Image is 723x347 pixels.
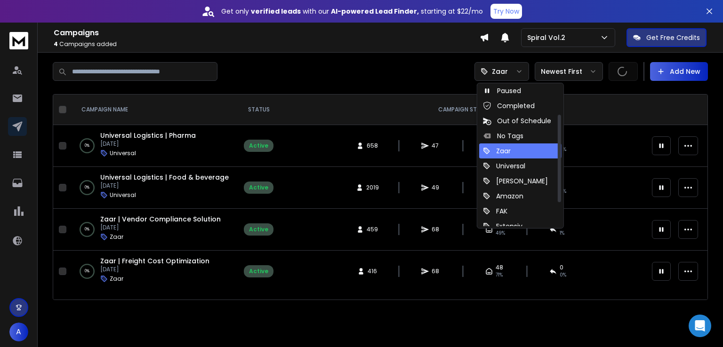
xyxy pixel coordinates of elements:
span: 0 [560,264,563,271]
div: Active [249,184,268,191]
button: Newest First [535,62,603,81]
p: 0 % [85,183,89,192]
span: 2019 [366,184,379,191]
button: Get Free Credits [627,28,707,47]
td: 0%Zaar | Freight Cost Optimization[DATE]Zaar [70,251,238,292]
p: 0 % [85,267,89,276]
span: 48 [496,264,503,271]
td: 0%Zaar | Vendor Compliance Solution[DATE]Zaar [70,209,238,251]
a: Universal Logistics | Food & beverage [100,173,229,182]
div: Amazon [483,191,523,201]
th: CAMPAIGN STATS [279,95,646,125]
div: No Tags [483,131,523,141]
th: STATUS [238,95,279,125]
img: logo [9,32,28,49]
p: Zaar [110,233,123,241]
td: 0%Universal Logistics | Pharma[DATE]Universal [70,125,238,167]
p: Get Free Credits [646,33,700,42]
span: 68 [432,268,441,275]
span: 47 [432,142,441,150]
div: Active [249,268,268,275]
div: Out of Schedule [483,116,551,126]
p: [DATE] [100,140,196,148]
a: Zaar | Vendor Compliance Solution [100,214,221,224]
p: Spiral Vol.2 [527,33,569,42]
div: Zaar [483,146,511,156]
button: A [9,323,28,341]
p: Universal [110,191,136,199]
button: Add New [650,62,708,81]
div: Paused [483,86,521,95]
span: 416 [368,268,377,275]
strong: AI-powered Lead Finder, [331,7,419,16]
span: 4 [54,40,58,48]
p: 0 % [85,141,89,150]
div: [PERSON_NAME] [483,176,548,186]
span: 71 % [496,271,503,279]
span: 0 % [560,271,566,279]
p: [DATE] [100,224,221,231]
div: FAK [483,206,507,216]
p: Get only with our starting at $22/mo [221,7,483,16]
div: Universal [483,161,525,171]
strong: verified leads [251,7,301,16]
span: 658 [367,142,378,150]
span: 459 [367,226,378,233]
p: Zaar [110,275,123,283]
div: Open Intercom Messenger [689,315,711,337]
div: Extensiv [483,221,522,231]
p: Zaar [492,67,508,76]
p: Campaigns added [54,40,480,48]
p: Try Now [493,7,519,16]
div: Active [249,226,268,233]
span: 49 % [496,229,505,237]
a: Zaar | Freight Cost Optimization [100,256,209,266]
p: 0 % [85,225,89,234]
p: [DATE] [100,266,209,273]
div: Active [249,142,268,150]
span: 68 [432,226,441,233]
span: 1 % [560,229,564,237]
div: Completed [483,101,535,110]
h1: Campaigns [54,27,480,39]
a: Universal Logistics | Pharma [100,131,196,140]
button: Try Now [490,4,522,19]
p: Universal [110,150,136,157]
td: 0%Universal Logistics | Food & beverage[DATE]Universal [70,167,238,209]
th: CAMPAIGN NAME [70,95,238,125]
span: 49 [432,184,441,191]
p: [DATE] [100,182,229,189]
